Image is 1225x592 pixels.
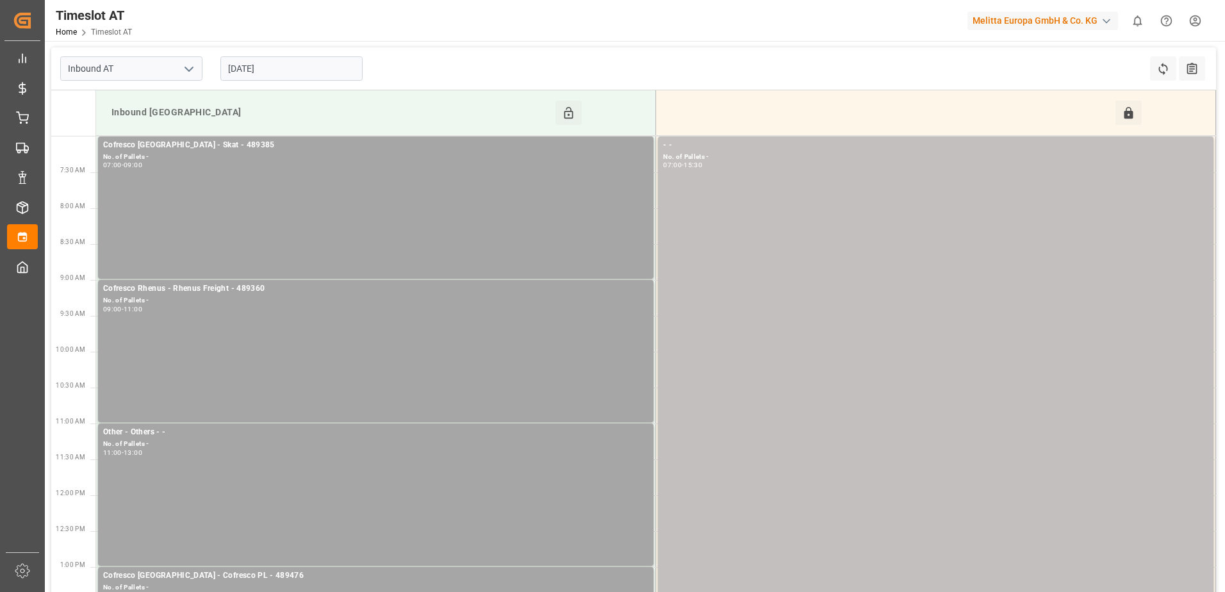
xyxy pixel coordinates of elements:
[56,489,85,497] span: 12:00 PM
[663,162,682,168] div: 07:00
[60,202,85,210] span: 8:00 AM
[103,306,122,312] div: 09:00
[122,306,124,312] div: -
[103,162,122,168] div: 07:00
[60,56,202,81] input: Type to search/select
[103,295,648,306] div: No. of Pallets -
[220,56,363,81] input: DD-MM-YYYY
[60,310,85,317] span: 9:30 AM
[103,439,648,450] div: No. of Pallets -
[124,450,142,456] div: 13:00
[124,162,142,168] div: 09:00
[682,162,684,168] div: -
[967,8,1123,33] button: Melitta Europa GmbH & Co. KG
[103,426,648,439] div: Other - Others - -
[103,570,648,582] div: Cofresco [GEOGRAPHIC_DATA] - Cofresco PL - 489476
[56,454,85,461] span: 11:30 AM
[967,12,1118,30] div: Melitta Europa GmbH & Co. KG
[103,139,648,152] div: Cofresco [GEOGRAPHIC_DATA] - Skat - 489385
[124,306,142,312] div: 11:00
[56,346,85,353] span: 10:00 AM
[179,59,198,79] button: open menu
[1152,6,1181,35] button: Help Center
[103,152,648,163] div: No. of Pallets -
[122,450,124,456] div: -
[122,162,124,168] div: -
[103,450,122,456] div: 11:00
[663,152,1208,163] div: No. of Pallets -
[56,6,132,25] div: Timeslot AT
[56,418,85,425] span: 11:00 AM
[60,238,85,245] span: 8:30 AM
[56,382,85,389] span: 10:30 AM
[56,28,77,37] a: Home
[60,274,85,281] span: 9:00 AM
[684,162,702,168] div: 15:30
[103,283,648,295] div: Cofresco Rhenus - Rhenus Freight - 489360
[60,167,85,174] span: 7:30 AM
[60,561,85,568] span: 1:00 PM
[663,139,1208,152] div: - -
[1123,6,1152,35] button: show 0 new notifications
[106,101,555,125] div: Inbound [GEOGRAPHIC_DATA]
[56,525,85,532] span: 12:30 PM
